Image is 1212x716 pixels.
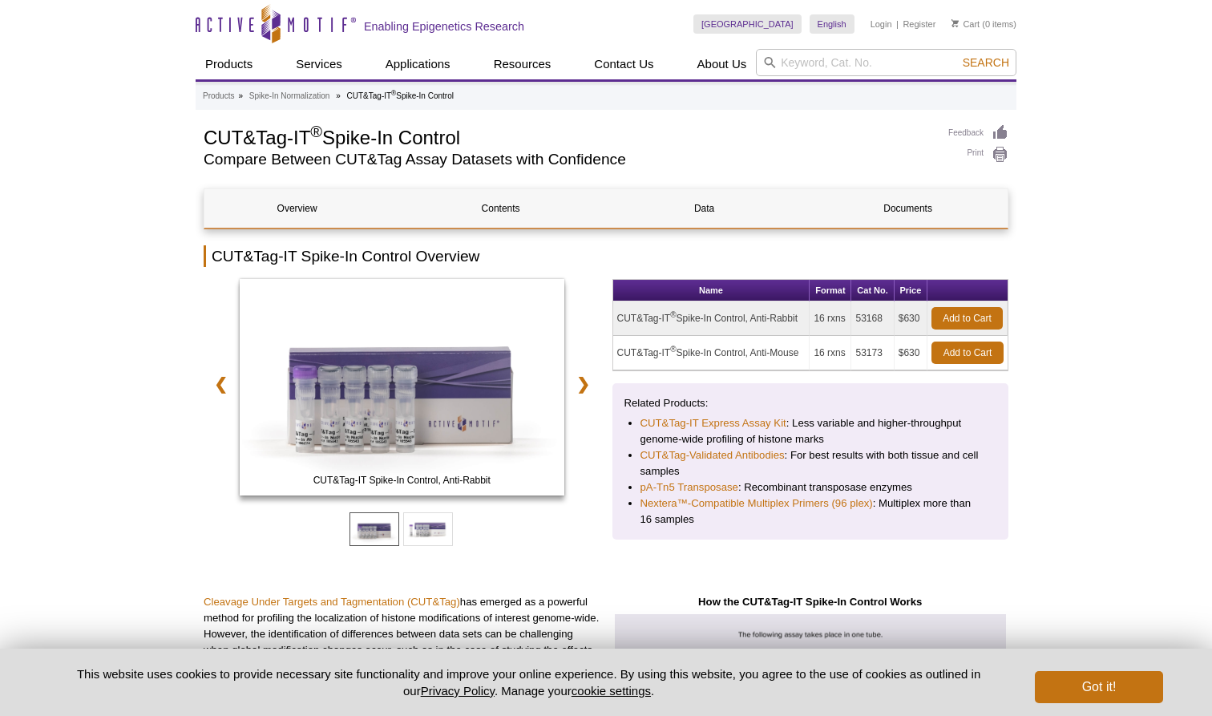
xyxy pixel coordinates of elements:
[376,49,460,79] a: Applications
[640,479,981,496] li: : Recombinant transposase enzymes
[204,366,238,402] a: ❮
[895,280,927,301] th: Price
[895,301,927,336] td: $630
[640,447,785,463] a: CUT&Tag-Validated Antibodies
[364,19,524,34] h2: Enabling Epigenetics Research
[948,146,1008,164] a: Print
[613,336,810,370] td: CUT&Tag-IT Spike-In Control, Anti-Mouse
[613,280,810,301] th: Name
[640,479,738,496] a: pA-Tn5 Transposase
[871,18,892,30] a: Login
[612,189,797,228] a: Data
[948,124,1008,142] a: Feedback
[243,472,560,488] span: CUT&Tag-IT Spike-In Control, Anti-Rabbit
[640,496,873,512] a: Nextera™-Compatible Multiplex Primers (96 plex)
[810,301,851,336] td: 16 rxns
[1035,671,1163,703] button: Got it!
[670,310,676,319] sup: ®
[851,336,894,370] td: 53173
[810,280,851,301] th: Format
[572,684,651,698] button: cookie settings
[624,395,997,411] p: Related Products:
[931,307,1003,330] a: Add to Cart
[851,301,894,336] td: 53168
[640,447,981,479] li: : For best results with both tissue and cell samples
[693,14,802,34] a: [GEOGRAPHIC_DATA]
[196,49,262,79] a: Products
[421,684,495,698] a: Privacy Policy
[640,415,981,447] li: : Less variable and higher-throughput genome-wide profiling of histone marks
[204,189,390,228] a: Overview
[566,366,600,402] a: ❯
[204,245,1008,267] h2: CUT&Tag-IT Spike-In Control Overview
[584,49,663,79] a: Contact Us
[203,89,234,103] a: Products
[204,124,932,148] h1: CUT&Tag-IT Spike-In Control
[286,49,352,79] a: Services
[49,665,1008,699] p: This website uses cookies to provide necessary site functionality and improve your online experie...
[951,18,980,30] a: Cart
[240,279,564,500] a: CUT&Tag-IT Spike-In Control, Anti-Mouse
[851,280,894,301] th: Cat No.
[903,18,935,30] a: Register
[951,14,1016,34] li: (0 items)
[238,91,243,100] li: »
[640,496,981,528] li: : Multiplex more than 16 samples
[204,596,460,608] a: Cleavage Under Targets and Tagmentation (CUT&Tag)
[698,596,922,608] strong: How the CUT&Tag-IT Spike-In Control Works
[249,89,330,103] a: Spike-In Normalization
[336,91,341,100] li: »
[408,189,593,228] a: Contents
[391,89,396,97] sup: ®
[484,49,561,79] a: Resources
[810,14,854,34] a: English
[756,49,1016,76] input: Keyword, Cat. No.
[815,189,1000,228] a: Documents
[951,19,959,27] img: Your Cart
[613,301,810,336] td: CUT&Tag-IT Spike-In Control, Anti-Rabbit
[240,279,564,496] img: CUT&Tag-IT Spike-In Control, Anti-Rabbit
[670,345,676,354] sup: ®
[640,415,786,431] a: CUT&Tag-IT Express Assay Kit
[347,91,454,100] li: CUT&Tag-IT Spike-In Control
[895,336,927,370] td: $630
[310,123,322,140] sup: ®
[931,342,1004,364] a: Add to Cart
[896,14,899,34] li: |
[204,152,932,167] h2: Compare Between CUT&Tag Assay Datasets with Confidence
[688,49,757,79] a: About Us
[810,336,851,370] td: 16 rxns
[958,55,1014,70] button: Search
[963,56,1009,69] span: Search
